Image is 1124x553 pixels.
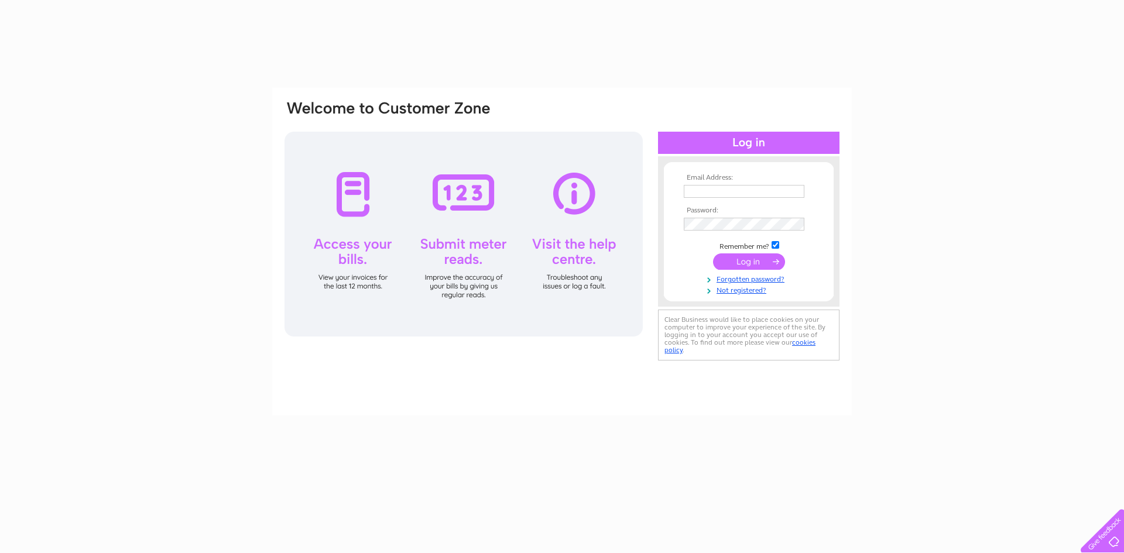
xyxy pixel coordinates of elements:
[658,310,839,360] div: Clear Business would like to place cookies on your computer to improve your experience of the sit...
[684,273,817,284] a: Forgotten password?
[681,207,817,215] th: Password:
[713,253,785,270] input: Submit
[681,239,817,251] td: Remember me?
[681,174,817,182] th: Email Address:
[664,338,815,354] a: cookies policy
[684,284,817,295] a: Not registered?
